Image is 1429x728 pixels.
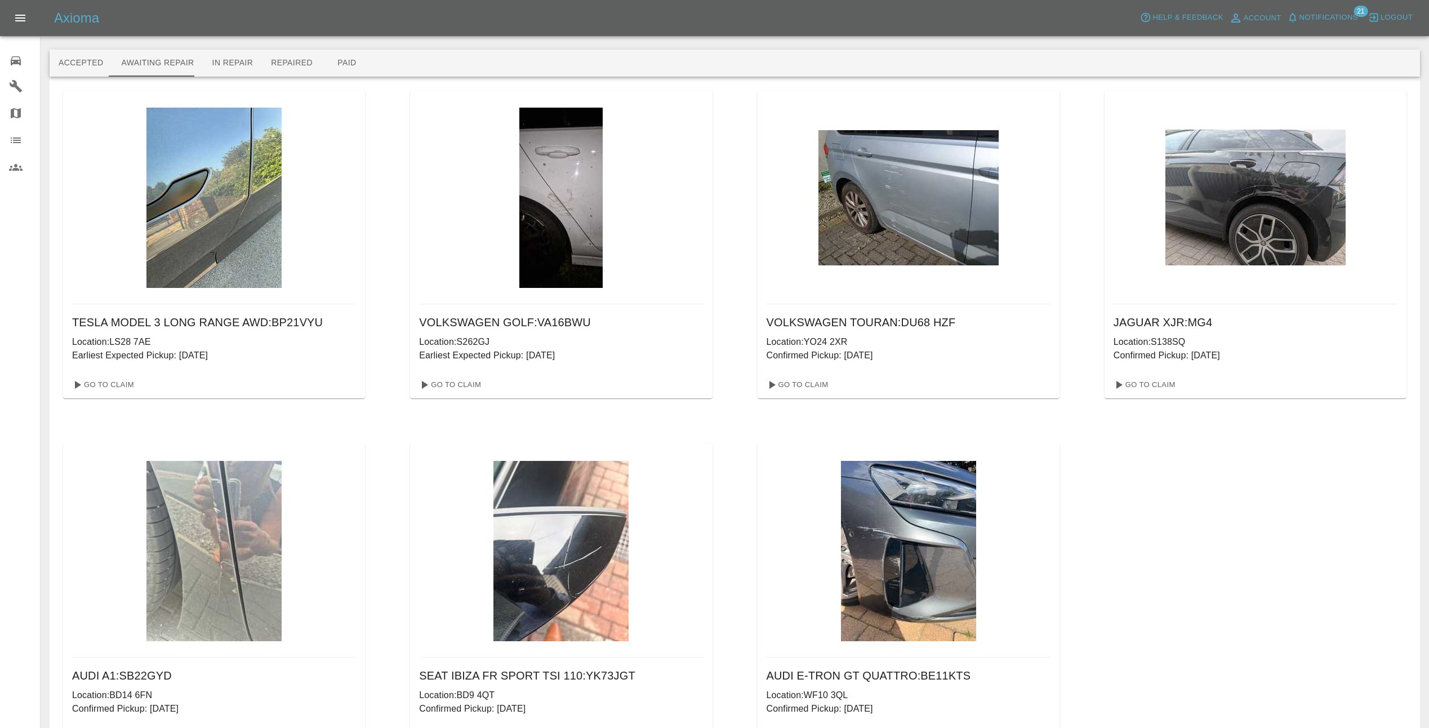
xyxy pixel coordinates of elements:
h6: JAGUAR XJR : MG4 [1114,313,1397,331]
span: 21 [1354,6,1368,17]
a: Account [1226,9,1284,27]
p: Location: BD14 6FN [72,689,356,702]
button: Help & Feedback [1137,9,1226,26]
h6: SEAT IBIZA FR SPORT TSI 110 : YK73JGT [419,667,703,685]
p: Location: S138SQ [1114,335,1397,349]
h6: VOLKSWAGEN TOURAN : DU68 HZF [767,313,1050,331]
span: Help & Feedback [1152,11,1223,24]
a: Go To Claim [1109,376,1178,394]
p: Location: YO24 2XR [767,335,1050,349]
button: Accepted [50,50,112,77]
a: Go To Claim [68,376,137,394]
p: Confirmed Pickup: [DATE] [1114,349,1397,362]
span: Account [1244,12,1281,25]
button: Notifications [1284,9,1361,26]
p: Confirmed Pickup: [DATE] [72,702,356,716]
p: Confirmed Pickup: [DATE] [767,702,1050,716]
button: Paid [322,50,372,77]
button: Repaired [262,50,322,77]
button: Awaiting Repair [112,50,203,77]
h6: AUDI A1 : SB22GYD [72,667,356,685]
p: Location: S262GJ [419,335,703,349]
button: Logout [1365,9,1415,26]
a: Go To Claim [415,376,484,394]
p: Confirmed Pickup: [DATE] [767,349,1050,362]
span: Logout [1381,11,1413,24]
h5: Axioma [54,9,99,27]
h6: TESLA MODEL 3 LONG RANGE AWD : BP21VYU [72,313,356,331]
button: In Repair [203,50,262,77]
p: Location: WF10 3QL [767,689,1050,702]
h6: VOLKSWAGEN GOLF : VA16BWU [419,313,703,331]
p: Location: LS28 7AE [72,335,356,349]
p: Earliest Expected Pickup: [DATE] [72,349,356,362]
a: Go To Claim [762,376,831,394]
span: Notifications [1299,11,1358,24]
h6: AUDI E-TRON GT QUATTRO : BE11KTS [767,667,1050,685]
p: Confirmed Pickup: [DATE] [419,702,703,716]
p: Earliest Expected Pickup: [DATE] [419,349,703,362]
p: Location: BD9 4QT [419,689,703,702]
button: Open drawer [7,5,34,32]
